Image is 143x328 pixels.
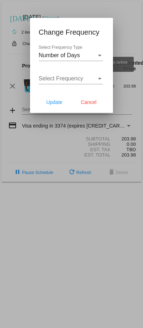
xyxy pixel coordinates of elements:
[39,52,80,58] span: Number of Days
[39,52,103,59] mat-select: Select Frequency Type
[73,96,104,109] button: Cancel
[46,99,62,105] span: Update
[39,75,103,82] mat-select: Select Frequency
[39,96,70,109] button: Update
[39,26,104,38] h1: Change Frequency
[81,99,97,105] span: Cancel
[39,75,83,81] span: Select Frequency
